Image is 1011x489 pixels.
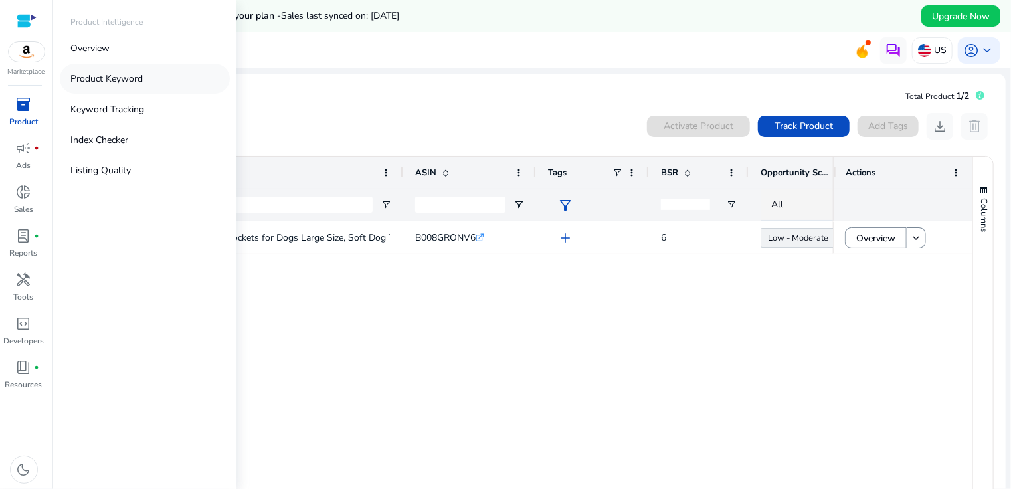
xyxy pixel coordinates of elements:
[5,379,43,391] p: Resources
[16,96,32,112] span: inventory_2
[35,365,40,370] span: fiber_manual_record
[9,42,45,62] img: amazon.svg
[16,184,32,200] span: donut_small
[35,233,40,239] span: fiber_manual_record
[845,227,907,248] button: Overview
[918,44,931,57] img: us.svg
[70,133,128,147] p: Index Checker
[910,232,922,244] mat-icon: keyboard_arrow_down
[3,335,44,347] p: Developers
[548,167,567,179] span: Tags
[70,16,143,28] p: Product Intelligence
[16,462,32,478] span: dark_mode
[661,231,666,244] span: 6
[14,291,34,303] p: Tools
[513,199,524,210] button: Open Filter Menu
[726,199,737,210] button: Open Filter Menu
[70,41,110,55] p: Overview
[978,198,990,232] span: Columns
[761,167,830,179] span: Opportunity Score
[281,9,399,22] span: Sales last synced on: [DATE]
[381,199,391,210] button: Open Filter Menu
[10,247,38,259] p: Reports
[905,91,956,102] span: Total Product:
[172,224,443,251] p: Greenies Pill Pockets for Dogs Large Size, Soft Dog Treats, with...
[963,43,979,58] span: account_circle
[415,167,436,179] span: ASIN
[956,90,969,102] span: 1/2
[932,118,948,134] span: download
[932,9,990,23] span: Upgrade Now
[934,39,947,62] p: US
[88,11,399,22] h5: Data syncs run less frequently on your plan -
[761,228,835,248] a: Low - Moderate
[775,119,833,133] span: Track Product
[14,203,33,215] p: Sales
[16,272,32,288] span: handyman
[846,167,875,179] span: Actions
[415,231,476,244] span: B008GRONV6
[16,140,32,156] span: campaign
[116,197,373,213] input: Product Name Filter Input
[16,359,32,375] span: book_4
[70,102,144,116] p: Keyword Tracking
[17,159,31,171] p: Ads
[771,198,783,211] span: All
[9,116,38,128] p: Product
[8,67,45,77] p: Marketplace
[927,113,953,140] button: download
[70,163,131,177] p: Listing Quality
[415,197,505,213] input: ASIN Filter Input
[16,228,32,244] span: lab_profile
[856,225,895,252] span: Overview
[921,5,1000,27] button: Upgrade Now
[70,72,143,86] p: Product Keyword
[16,316,32,332] span: code_blocks
[758,116,850,137] button: Track Product
[557,230,573,246] span: add
[35,146,40,151] span: fiber_manual_record
[557,197,573,213] span: filter_alt
[661,167,678,179] span: BSR
[979,43,995,58] span: keyboard_arrow_down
